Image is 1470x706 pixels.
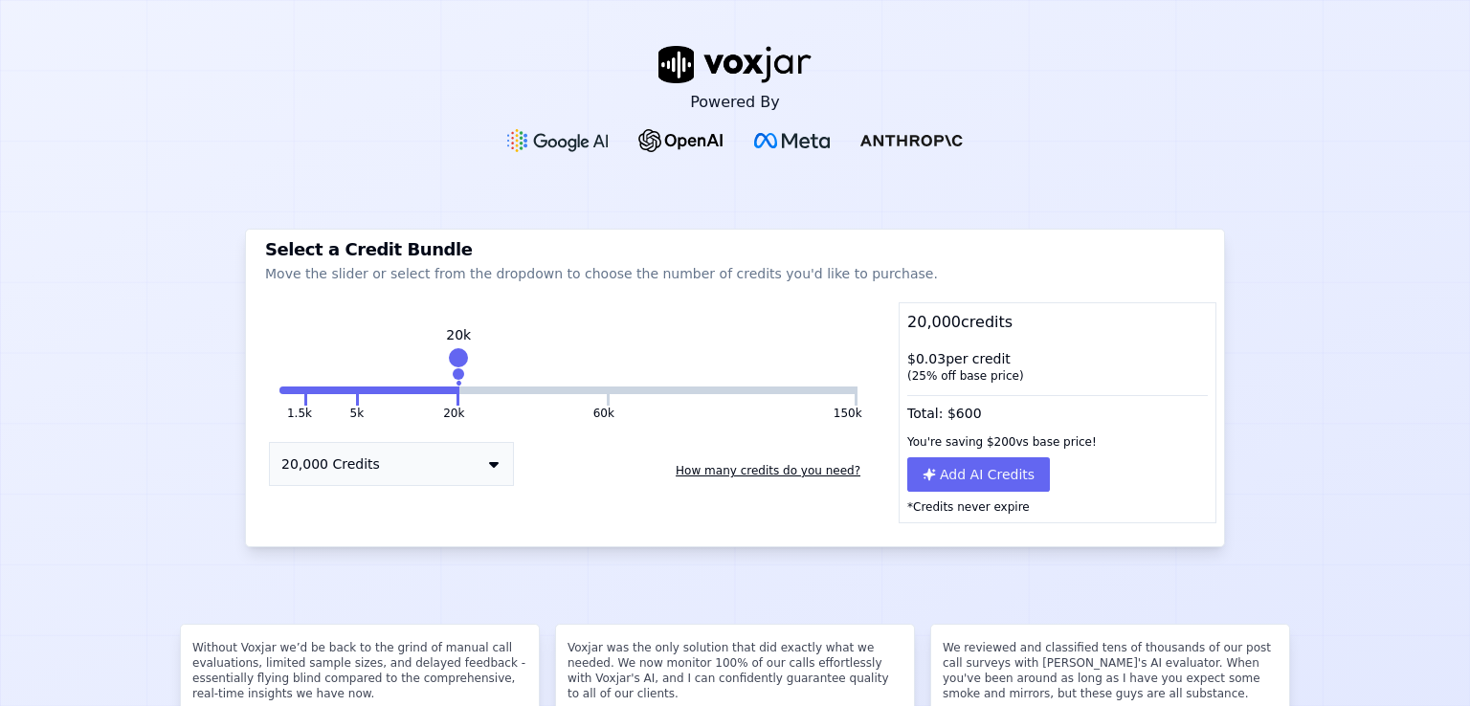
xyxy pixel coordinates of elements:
[900,303,1215,342] div: 20,000 credits
[269,442,514,486] button: 20,000 Credits
[907,457,1050,492] button: Add AI Credits
[307,386,356,394] button: 5k
[690,91,780,114] p: Powered By
[446,325,471,344] div: 20k
[638,129,724,152] img: OpenAI Logo
[834,406,862,421] button: 150k
[443,406,464,421] button: 20k
[459,386,606,394] button: 60k
[610,386,855,394] button: 150k
[350,406,365,421] button: 5k
[593,406,614,421] button: 60k
[900,492,1215,522] p: *Credits never expire
[907,368,1208,384] div: ( 25 % off base price)
[359,386,457,394] button: 20k
[668,455,868,486] button: How many credits do you need?
[507,129,609,152] img: Google gemini Logo
[279,386,304,394] button: 1.5k
[265,241,1205,258] h3: Select a Credit Bundle
[900,427,1215,457] div: You're saving $ 200 vs base price!
[287,406,312,421] button: 1.5k
[754,133,830,148] img: Meta Logo
[658,46,812,83] img: voxjar logo
[900,391,1215,427] div: Total: $ 600
[900,342,1215,391] div: $ 0.03 per credit
[265,264,1205,283] p: Move the slider or select from the dropdown to choose the number of credits you'd like to purchase.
